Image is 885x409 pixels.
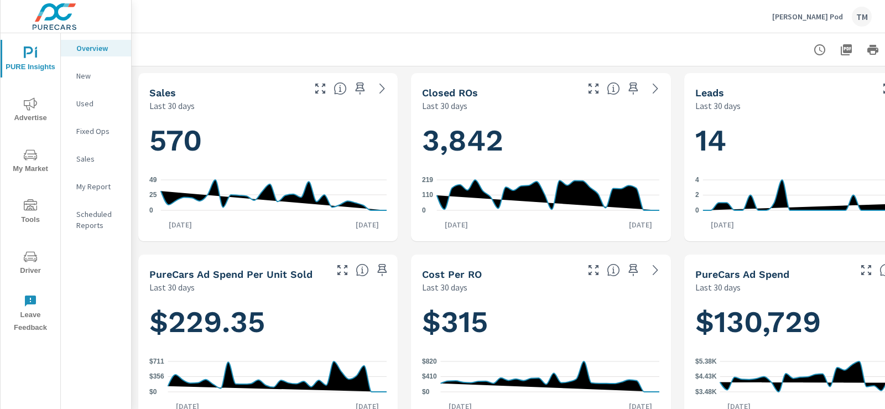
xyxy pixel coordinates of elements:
[76,126,122,137] p: Fixed Ops
[76,153,122,164] p: Sales
[852,7,872,27] div: TM
[857,261,875,279] button: Make Fullscreen
[373,261,391,279] span: Save this to your personalized report
[76,209,122,231] p: Scheduled Reports
[422,388,430,396] text: $0
[61,68,131,84] div: New
[61,40,131,56] div: Overview
[334,261,351,279] button: Make Fullscreen
[772,12,843,22] p: [PERSON_NAME] Pod
[149,303,387,341] h1: $229.35
[695,206,699,214] text: 0
[624,80,642,97] span: Save this to your personalized report
[76,98,122,109] p: Used
[4,97,57,125] span: Advertise
[585,80,602,97] button: Make Fullscreen
[422,281,467,294] p: Last 30 days
[607,82,620,95] span: Number of Repair Orders Closed by the selected dealership group over the selected time range. [So...
[862,39,884,61] button: Print Report
[422,191,433,199] text: 110
[703,219,742,230] p: [DATE]
[4,148,57,175] span: My Market
[422,122,659,159] h1: 3,842
[373,80,391,97] a: See more details in report
[61,206,131,234] div: Scheduled Reports
[61,178,131,195] div: My Report
[4,199,57,226] span: Tools
[422,99,467,112] p: Last 30 days
[348,219,387,230] p: [DATE]
[149,268,313,280] h5: PureCars Ad Spend Per Unit Sold
[437,219,476,230] p: [DATE]
[695,191,699,199] text: 2
[695,268,789,280] h5: PureCars Ad Spend
[422,303,659,341] h1: $315
[149,99,195,112] p: Last 30 days
[695,281,741,294] p: Last 30 days
[61,95,131,112] div: Used
[149,87,176,99] h5: Sales
[835,39,857,61] button: "Export Report to PDF"
[422,358,437,365] text: $820
[76,43,122,54] p: Overview
[422,206,426,214] text: 0
[4,294,57,334] span: Leave Feedback
[149,281,195,294] p: Last 30 days
[351,80,369,97] span: Save this to your personalized report
[356,263,369,277] span: Average cost of advertising per each vehicle sold at the dealer over the selected date range. The...
[61,151,131,167] div: Sales
[76,70,122,81] p: New
[76,181,122,192] p: My Report
[311,80,329,97] button: Make Fullscreen
[422,87,478,99] h5: Closed ROs
[695,99,741,112] p: Last 30 days
[422,268,482,280] h5: Cost per RO
[161,219,200,230] p: [DATE]
[149,191,157,199] text: 25
[624,261,642,279] span: Save this to your personalized report
[585,261,602,279] button: Make Fullscreen
[695,373,717,381] text: $4.43K
[607,263,620,277] span: Average cost incurred by the dealership from each Repair Order closed over the selected date rang...
[647,80,664,97] a: See more details in report
[422,373,437,381] text: $410
[61,123,131,139] div: Fixed Ops
[149,358,164,365] text: $711
[149,176,157,184] text: 49
[149,372,164,380] text: $356
[149,388,157,396] text: $0
[647,261,664,279] a: See more details in report
[695,358,717,365] text: $5.38K
[695,176,699,184] text: 4
[4,46,57,74] span: PURE Insights
[621,219,660,230] p: [DATE]
[422,176,433,184] text: 219
[695,87,724,99] h5: Leads
[1,33,60,339] div: nav menu
[695,388,717,396] text: $3.48K
[149,122,387,159] h1: 570
[4,250,57,277] span: Driver
[334,82,347,95] span: Number of vehicles sold by the dealership over the selected date range. [Source: This data is sou...
[149,206,153,214] text: 0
